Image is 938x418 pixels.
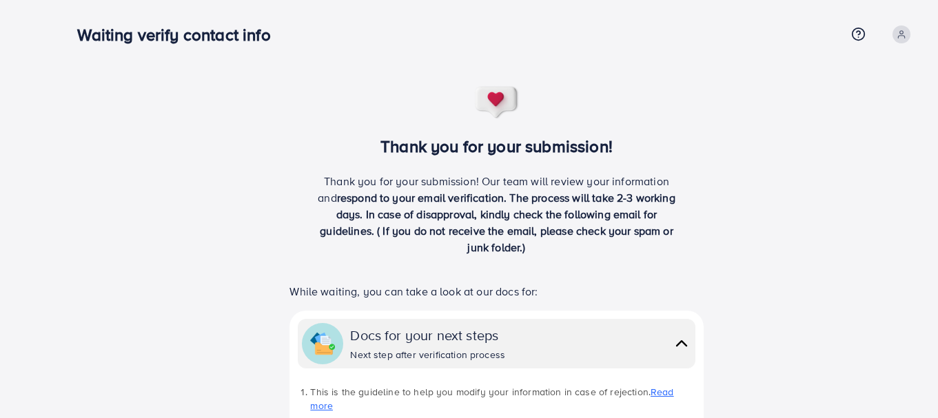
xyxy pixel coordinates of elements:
h3: Waiting verify contact info [77,25,281,45]
a: Read more [310,385,673,412]
h3: Thank you for your submission! [267,136,726,156]
span: respond to your email verification. The process will take 2-3 working days. In case of disapprova... [320,190,675,255]
p: While waiting, you can take a look at our docs for: [289,283,703,300]
div: Docs for your next steps [350,325,505,345]
li: This is the guideline to help you modify your information in case of rejection. [310,385,695,413]
img: collapse [672,333,691,353]
div: Next step after verification process [350,348,505,362]
img: collapse [310,331,335,356]
p: Thank you for your submission! Our team will review your information and [313,173,681,255]
img: success [474,85,520,120]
